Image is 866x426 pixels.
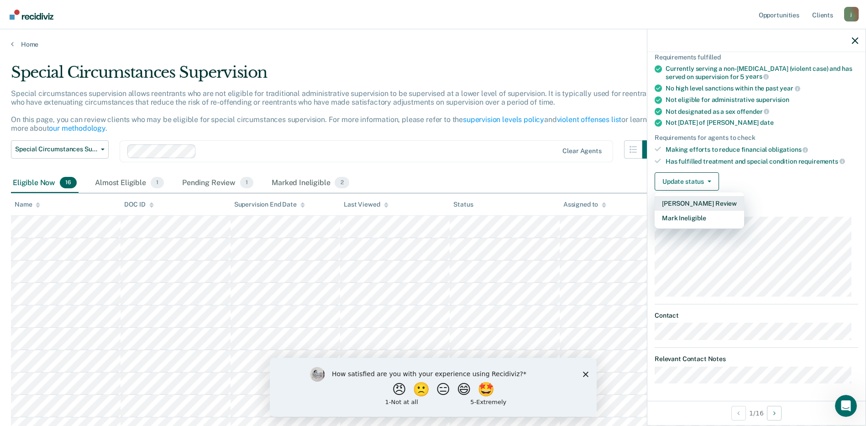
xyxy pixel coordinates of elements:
[737,108,770,115] span: offender
[180,173,255,193] div: Pending Review
[655,172,719,191] button: Update status
[666,65,858,80] div: Currently serving a non-[MEDICAL_DATA] (violent case) and has served on supervision for 5
[780,85,800,92] span: year
[557,115,622,124] a: violent offenses list
[93,173,166,193] div: Almost Eligible
[655,53,858,61] div: Requirements fulfilled
[10,10,53,20] img: Recidiviz
[666,157,858,165] div: Has fulfilled treatment and special condition
[655,312,858,319] dt: Contact
[344,201,388,208] div: Last Viewed
[453,201,473,208] div: Status
[15,145,97,153] span: Special Circumstances Supervision
[798,158,845,165] span: requirements
[15,201,40,208] div: Name
[562,147,601,155] div: Clear agents
[49,124,105,133] a: our methodology
[151,177,164,189] span: 1
[11,89,657,133] p: Special circumstances supervision allows reentrants who are not eligible for traditional administ...
[11,63,661,89] div: Special Circumstances Supervision
[647,401,866,425] div: 1 / 16
[11,40,855,48] a: Home
[767,406,782,421] button: Next Opportunity
[124,201,153,208] div: DOC ID
[768,146,808,153] span: obligations
[463,115,544,124] a: supervision levels policy
[835,395,857,417] iframe: Intercom live chat
[234,201,305,208] div: Supervision End Date
[666,107,858,116] div: Not designated as a sex
[731,406,746,421] button: Previous Opportunity
[745,73,769,80] span: years
[60,177,77,189] span: 16
[760,119,773,126] span: date
[666,96,858,104] div: Not eligible for administrative
[666,119,858,127] div: Not [DATE] of [PERSON_NAME]
[844,7,859,21] button: Profile dropdown button
[756,96,789,103] span: supervision
[655,211,744,225] button: Mark Ineligible
[270,173,351,193] div: Marked Ineligible
[655,134,858,142] div: Requirements for agents to check
[666,145,858,154] div: Making efforts to reduce financial
[270,358,597,417] iframe: Survey by Kim from Recidiviz
[666,84,858,92] div: No high level sanctions within the past
[655,205,858,213] dt: Supervision
[11,173,79,193] div: Eligible Now
[844,7,859,21] div: j
[655,196,744,211] button: [PERSON_NAME] Review
[335,177,349,189] span: 2
[563,201,606,208] div: Assigned to
[655,355,858,363] dt: Relevant Contact Notes
[240,177,253,189] span: 1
